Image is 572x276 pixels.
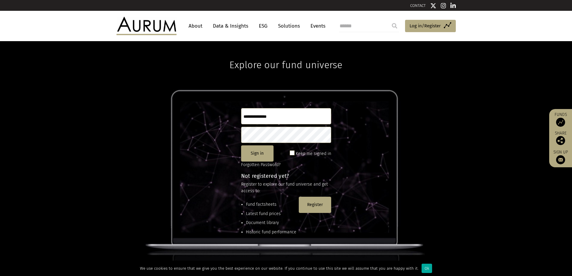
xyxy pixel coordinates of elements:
[299,197,331,213] button: Register
[241,181,331,195] p: Register to explore our fund universe and get access to:
[405,20,456,32] a: Log in/Register
[241,173,331,179] h4: Not registered yet?
[410,3,426,8] a: CONTACT
[296,150,331,157] label: Keep me signed in
[389,20,401,32] input: Submit
[275,20,303,32] a: Solutions
[450,3,456,9] img: Linkedin icon
[246,201,296,208] li: Fund factsheets
[210,20,251,32] a: Data & Insights
[229,41,342,71] h1: Explore our fund universe
[556,118,565,127] img: Access Funds
[241,145,274,162] button: Sign in
[552,131,569,145] div: Share
[552,150,569,164] a: Sign up
[117,17,177,35] img: Aurum
[246,220,296,226] li: Document library
[552,112,569,127] a: Funds
[441,3,446,9] img: Instagram icon
[246,211,296,217] li: Latest fund prices
[422,264,432,273] div: Ok
[256,20,271,32] a: ESG
[241,162,280,167] a: Forgotten Password?
[556,136,565,145] img: Share this post
[186,20,205,32] a: About
[430,3,436,9] img: Twitter icon
[556,155,565,164] img: Sign up to our newsletter
[307,20,325,32] a: Events
[410,22,441,29] span: Log in/Register
[246,229,296,235] li: Historic fund performance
